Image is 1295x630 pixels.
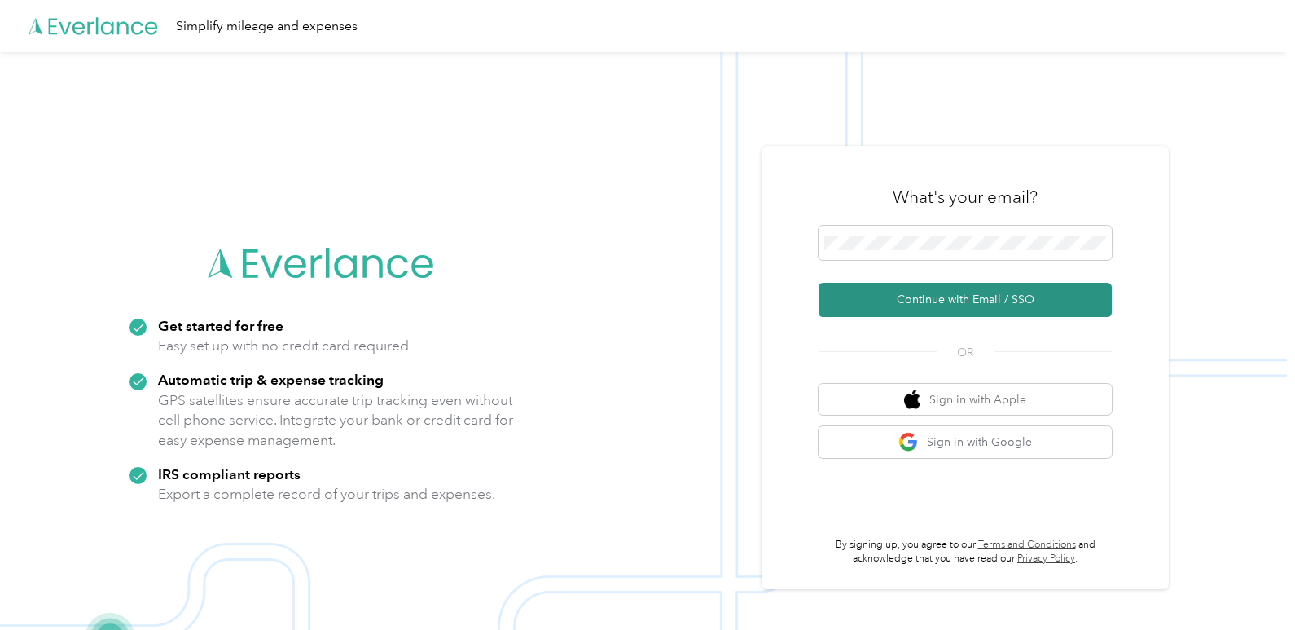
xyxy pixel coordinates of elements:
button: google logoSign in with Google [819,426,1112,458]
a: Terms and Conditions [978,539,1076,551]
p: Export a complete record of your trips and expenses. [158,484,495,504]
button: Continue with Email / SSO [819,283,1112,317]
img: google logo [898,432,919,452]
span: OR [937,344,994,361]
button: apple logoSign in with Apple [819,384,1112,416]
h3: What's your email? [893,186,1038,209]
strong: Automatic trip & expense tracking [158,371,384,388]
p: Easy set up with no credit card required [158,336,409,356]
img: apple logo [904,390,920,410]
a: Privacy Policy [1017,553,1075,565]
p: GPS satellites ensure accurate trip tracking even without cell phone service. Integrate your bank... [158,390,514,451]
strong: Get started for free [158,317,283,334]
div: Simplify mileage and expenses [176,16,358,37]
p: By signing up, you agree to our and acknowledge that you have read our . [819,538,1112,566]
strong: IRS compliant reports [158,465,301,482]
